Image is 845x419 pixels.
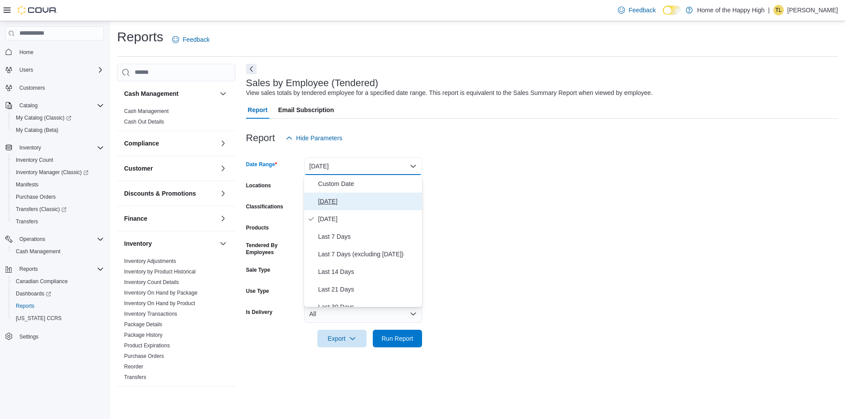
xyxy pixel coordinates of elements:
[12,313,104,324] span: Washington CCRS
[124,164,216,173] button: Customer
[19,333,38,340] span: Settings
[19,49,33,56] span: Home
[124,214,147,223] h3: Finance
[19,84,45,91] span: Customers
[16,142,104,153] span: Inventory
[124,89,179,98] h3: Cash Management
[12,288,104,299] span: Dashboards
[12,288,55,299] a: Dashboards
[19,102,37,109] span: Catalog
[16,157,53,164] span: Inventory Count
[12,192,104,202] span: Purchase Orders
[5,42,104,366] nav: Complex example
[2,64,107,76] button: Users
[124,300,195,307] span: Inventory On Hand by Product
[278,101,334,119] span: Email Subscription
[246,309,272,316] label: Is Delivery
[318,266,419,277] span: Last 14 Days
[246,242,301,256] label: Tendered By Employees
[304,175,422,307] div: Select listbox
[117,256,235,386] div: Inventory
[124,118,164,125] span: Cash Out Details
[9,288,107,300] a: Dashboards
[124,321,162,328] a: Package Details
[124,268,196,275] span: Inventory by Product Historical
[318,284,419,295] span: Last 21 Days
[124,321,162,328] span: Package Details
[16,290,51,297] span: Dashboards
[16,248,60,255] span: Cash Management
[169,31,213,48] a: Feedback
[246,78,378,88] h3: Sales by Employee (Tendered)
[124,279,179,285] a: Inventory Count Details
[9,112,107,124] a: My Catalog (Classic)
[304,157,422,175] button: [DATE]
[773,5,784,15] div: Tammy Lacharite
[124,353,164,359] a: Purchase Orders
[124,290,198,296] a: Inventory On Hand by Package
[318,214,419,224] span: [DATE]
[2,46,107,58] button: Home
[16,331,104,342] span: Settings
[9,166,107,179] a: Inventory Manager (Classic)
[614,1,659,19] a: Feedback
[12,216,104,227] span: Transfers
[124,239,152,248] h3: Inventory
[16,127,59,134] span: My Catalog (Beta)
[124,394,216,403] button: Loyalty
[9,124,107,136] button: My Catalog (Beta)
[768,5,770,15] p: |
[9,275,107,288] button: Canadian Compliance
[16,206,66,213] span: Transfers (Classic)
[12,125,104,135] span: My Catalog (Beta)
[12,179,42,190] a: Manifests
[16,65,104,75] span: Users
[16,264,104,274] span: Reports
[16,234,104,244] span: Operations
[124,119,164,125] a: Cash Out Details
[16,169,88,176] span: Inventory Manager (Classic)
[124,332,162,339] span: Package History
[697,5,764,15] p: Home of the Happy High
[16,218,38,225] span: Transfers
[318,179,419,189] span: Custom Date
[246,88,653,98] div: View sales totals by tendered employee for a specified date range. This report is equivalent to t...
[16,234,49,244] button: Operations
[124,164,153,173] h3: Customer
[318,231,419,242] span: Last 7 Days
[124,108,169,114] a: Cash Management
[16,47,37,58] a: Home
[16,181,38,188] span: Manifests
[663,6,681,15] input: Dark Mode
[2,142,107,154] button: Inventory
[218,138,228,149] button: Compliance
[16,100,41,111] button: Catalog
[12,204,104,215] span: Transfers (Classic)
[16,82,104,93] span: Customers
[19,144,41,151] span: Inventory
[12,155,57,165] a: Inventory Count
[246,133,275,143] h3: Report
[16,47,104,58] span: Home
[124,310,177,317] span: Inventory Transactions
[12,155,104,165] span: Inventory Count
[9,203,107,215] a: Transfers (Classic)
[124,394,146,403] h3: Loyalty
[16,278,68,285] span: Canadian Compliance
[124,279,179,286] span: Inventory Count Details
[218,238,228,249] button: Inventory
[382,334,413,343] span: Run Report
[218,393,228,404] button: Loyalty
[12,179,104,190] span: Manifests
[317,330,367,347] button: Export
[19,266,38,273] span: Reports
[12,113,75,123] a: My Catalog (Classic)
[124,342,170,349] a: Product Expirations
[19,66,33,73] span: Users
[373,330,422,347] button: Run Report
[12,276,104,287] span: Canadian Compliance
[117,28,163,46] h1: Reports
[2,99,107,112] button: Catalog
[246,203,283,210] label: Classifications
[124,258,176,264] a: Inventory Adjustments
